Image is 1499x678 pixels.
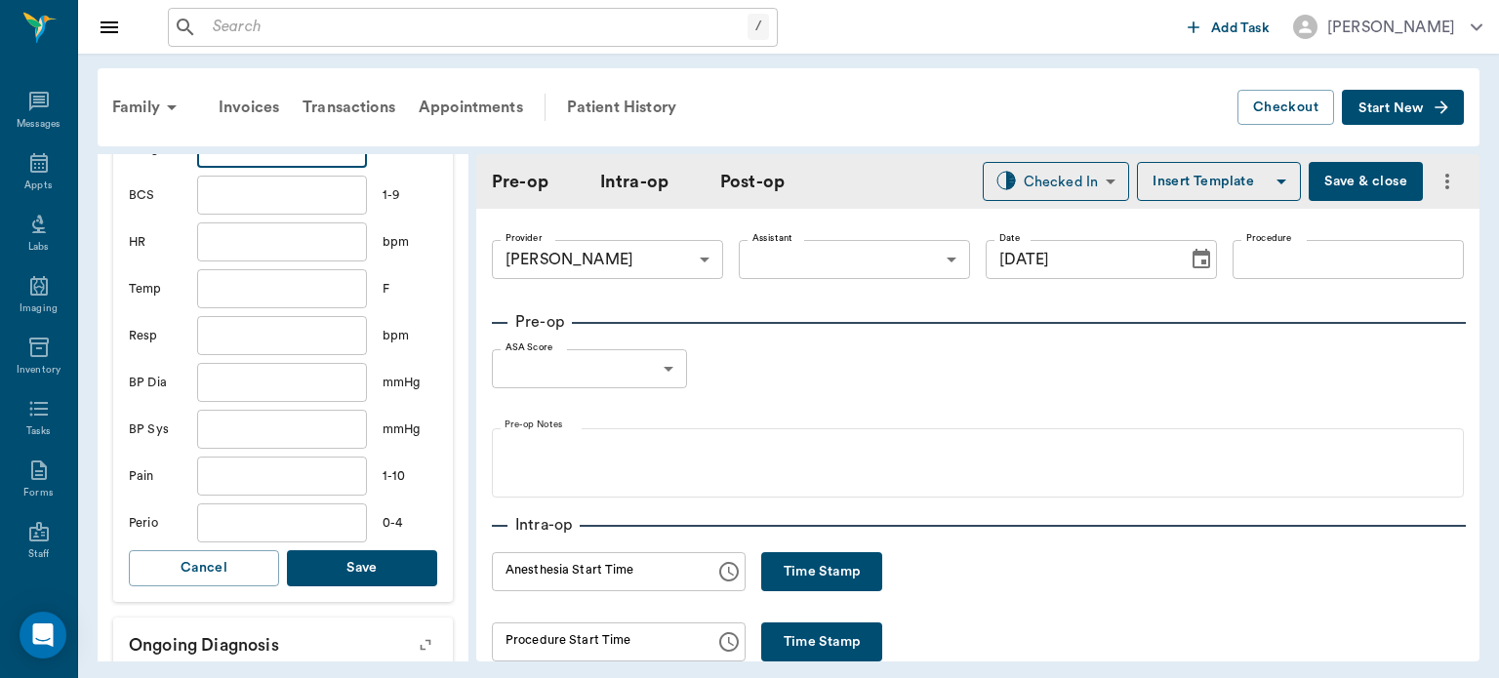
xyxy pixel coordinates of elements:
div: [PERSON_NAME] [492,240,723,279]
div: Messages [17,117,61,132]
div: 1-10 [383,467,437,486]
div: Resp [129,327,182,345]
button: Checkout [1237,90,1334,126]
div: Checked In [1024,171,1099,193]
label: Provider [506,231,542,245]
button: Start New [1342,90,1464,126]
button: Save [287,550,437,586]
button: Choose date, selected date is Sep 19, 2025 [1182,240,1221,279]
p: Pre-op [507,310,572,334]
label: Pre-op Notes [505,419,563,432]
input: Search [205,14,748,41]
button: Save & close [1309,162,1423,201]
input: MM/DD/YYYY [986,240,1174,279]
div: / [748,14,769,40]
div: F [383,280,437,299]
button: Time Stamp [761,622,882,661]
div: 0-4 [383,514,437,533]
div: Open Intercom Messenger [20,612,66,658]
div: mmHg [383,374,437,392]
button: Add Task [1180,9,1277,45]
div: Pain [129,467,182,486]
p: Ongoing diagnosis [113,618,453,666]
label: Procedure [1246,231,1292,245]
label: Assistant [752,231,792,245]
a: Transactions [291,84,407,131]
div: [PERSON_NAME] [1327,16,1455,39]
button: Time Stamp [761,552,882,591]
label: ASA Score [506,340,552,354]
div: bpm [383,327,437,345]
input: hh:mm aa [492,622,702,661]
label: Date [999,231,1020,245]
a: Appointments [407,84,535,131]
a: Post-op [720,169,785,195]
button: more [1431,165,1464,198]
button: Cancel [129,550,279,586]
div: Imaging [20,301,58,316]
button: Choose time [709,552,749,591]
div: Family [101,84,195,131]
div: Temp [129,280,182,299]
p: Intra-op [507,513,580,537]
a: Invoices [207,84,291,131]
div: mmHg [383,420,437,439]
div: BP Dia [129,374,182,392]
div: HR [129,233,182,252]
div: BCS [129,186,182,205]
div: BP Sys [129,420,182,439]
div: Inventory [17,363,61,378]
div: Staff [28,547,49,562]
div: Labs [28,240,49,255]
div: Appts [24,179,52,193]
button: Close drawer [90,8,129,47]
div: Forms [23,486,53,500]
a: Intra-op [600,169,668,195]
a: Pre-op [492,169,548,195]
div: bpm [383,233,437,252]
div: Perio [129,514,182,533]
div: Tasks [26,424,51,439]
button: [PERSON_NAME] [1277,9,1498,45]
a: Patient History [555,84,688,131]
input: hh:mm aa [492,552,702,591]
button: Choose time [709,622,749,661]
button: Insert Template [1137,162,1301,201]
div: 1-9 [383,186,437,205]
